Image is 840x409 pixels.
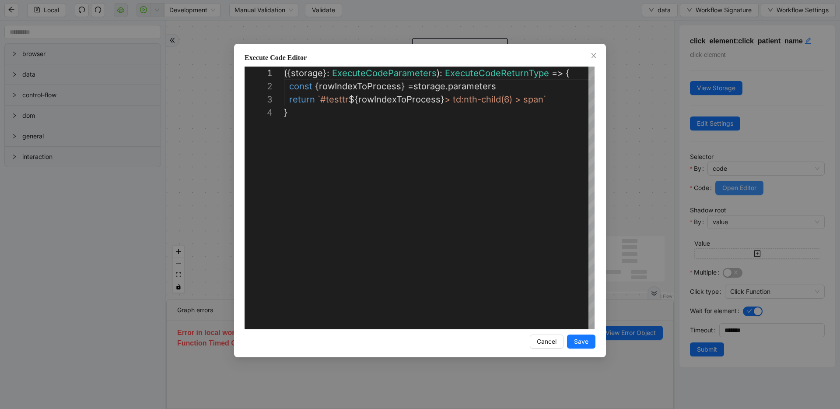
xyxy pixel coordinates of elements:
[566,68,570,78] span: {
[284,68,291,78] span: ({
[245,67,273,80] div: 1
[349,94,358,105] span: ${
[332,68,437,78] span: ExecuteCodeParameters
[530,335,563,349] button: Cancel
[245,93,273,106] div: 3
[574,337,588,346] span: Save
[437,68,442,78] span: ):
[413,81,445,92] span: storage
[245,80,273,93] div: 2
[289,94,315,105] span: return
[358,94,441,105] span: rowIndexToProcess
[289,81,312,92] span: const
[441,94,444,105] span: }
[245,53,595,63] div: Execute Code Editor
[445,68,549,78] span: ExecuteCodeReturnType
[401,81,405,92] span: }
[291,68,323,78] span: storage
[408,81,413,92] span: =
[315,81,319,92] span: {
[537,337,556,346] span: Cancel
[448,81,496,92] span: parameters
[245,106,273,119] div: 4
[552,68,563,78] span: =>
[284,107,288,118] span: }
[444,94,546,105] span: > td:nth-child(6) > span`
[284,67,284,80] textarea: Editor content;Press Alt+F1 for Accessibility Options.
[323,68,329,78] span: }:
[318,94,349,105] span: `#testtr
[589,51,598,61] button: Close
[319,81,401,92] span: rowIndexToProcess
[590,52,597,59] span: close
[567,335,595,349] button: Save
[445,81,448,92] span: .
